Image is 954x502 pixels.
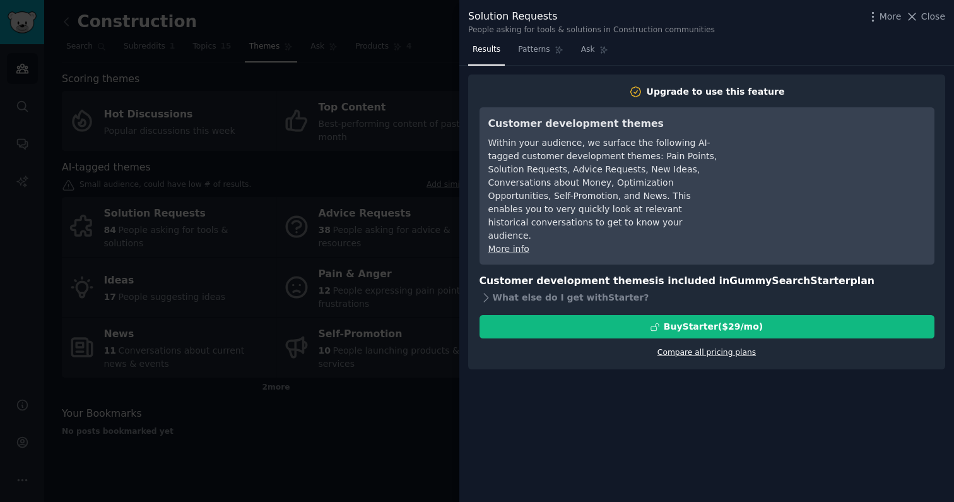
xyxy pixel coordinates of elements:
span: Patterns [518,44,550,56]
span: More [880,10,902,23]
div: Within your audience, we surface the following AI-tagged customer development themes: Pain Points... [488,136,719,242]
a: Ask [577,40,613,66]
span: Results [473,44,500,56]
div: People asking for tools & solutions in Construction communities [468,25,715,36]
a: Patterns [514,40,567,66]
div: What else do I get with Starter ? [480,289,934,306]
a: Compare all pricing plans [657,348,756,357]
h3: Customer development themes [488,116,719,132]
span: Close [921,10,945,23]
a: Results [468,40,505,66]
button: Close [905,10,945,23]
iframe: YouTube video player [736,116,926,211]
div: Upgrade to use this feature [647,85,785,99]
span: Ask [581,44,595,56]
button: BuyStarter($29/mo) [480,315,934,338]
div: Buy Starter ($ 29 /mo ) [664,320,763,333]
span: GummySearch Starter [729,275,850,287]
div: Solution Requests [468,9,715,25]
button: More [866,10,902,23]
h3: Customer development themes is included in plan [480,273,934,289]
a: More info [488,244,529,254]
